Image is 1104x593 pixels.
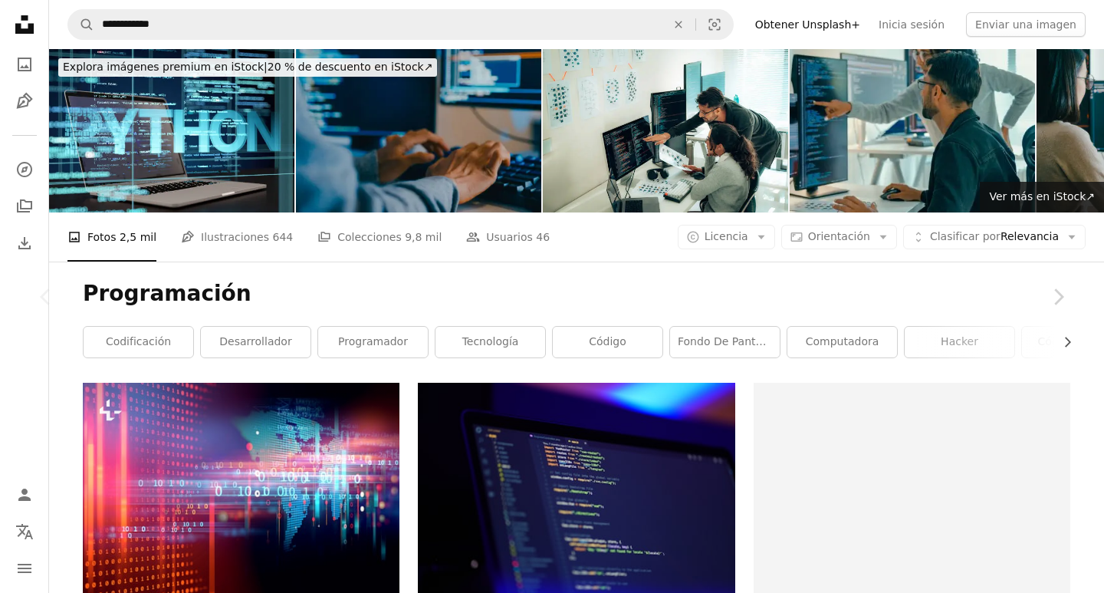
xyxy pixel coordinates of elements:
a: Siguiente [1012,223,1104,371]
a: Inicia sesión [869,12,954,37]
a: Ilustraciones [9,86,40,117]
span: 20 % de descuento en iStock ↗ [63,61,432,73]
form: Encuentra imágenes en todo el sitio [67,9,734,40]
a: codificación [84,327,193,357]
a: Ilustraciones 644 [181,212,293,262]
span: 9,8 mil [405,229,442,245]
button: Idioma [9,516,40,547]
img: Hispanic Programmers Collaborating on Software Development in a Modern Office Setting [543,49,788,212]
span: Ver más en iStock ↗ [989,190,1095,203]
button: Menú [9,553,40,584]
button: Licencia [678,225,775,249]
span: Relevancia [930,229,1059,245]
a: Ver más en iStock↗ [980,182,1104,212]
a: Colecciones [9,191,40,222]
span: 644 [272,229,293,245]
span: 46 [536,229,550,245]
h1: Programación [83,280,1070,308]
button: Clasificar porRelevancia [903,225,1086,249]
a: Monitor de computadora de pantalla plana negro [418,481,734,495]
a: Usuarios 46 [466,212,550,262]
a: tecnología [435,327,545,357]
a: código [553,327,662,357]
a: Fotos [9,49,40,80]
button: Búsqueda visual [696,10,733,39]
button: Enviar una imagen [966,12,1086,37]
a: programador [318,327,428,357]
span: Clasificar por [930,230,1001,242]
img: Tech team professionals collaborate discuss software development strategies in modern office. Sof... [790,49,1035,212]
a: Iniciar sesión / Registrarse [9,479,40,510]
a: Explora imágenes premium en iStock|20 % de descuento en iStock↗ [49,49,446,86]
a: hacker [905,327,1014,357]
a: Obtener Unsplash+ [746,12,869,37]
a: fondo de pantalla de programación [670,327,780,357]
a: desarrollador [201,327,310,357]
a: Fondo abstracto del número de código digital, representa la tecnología de codificación y los leng... [83,486,399,500]
button: Borrar [662,10,695,39]
span: Licencia [705,230,748,242]
img: Concepto de lenguaje de programación Python con código informático y computadora portátil [49,49,294,212]
img: Primer plano, adulto joven, Asia, hombre, autónomo, mecanografía, escribir mensaje, IA, bot, apli... [296,49,541,212]
a: Colecciones 9,8 mil [317,212,442,262]
button: Orientación [781,225,897,249]
a: Explorar [9,154,40,185]
span: Orientación [808,230,870,242]
span: Explora imágenes premium en iStock | [63,61,268,73]
button: Buscar en Unsplash [68,10,94,39]
a: computadora [787,327,897,357]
